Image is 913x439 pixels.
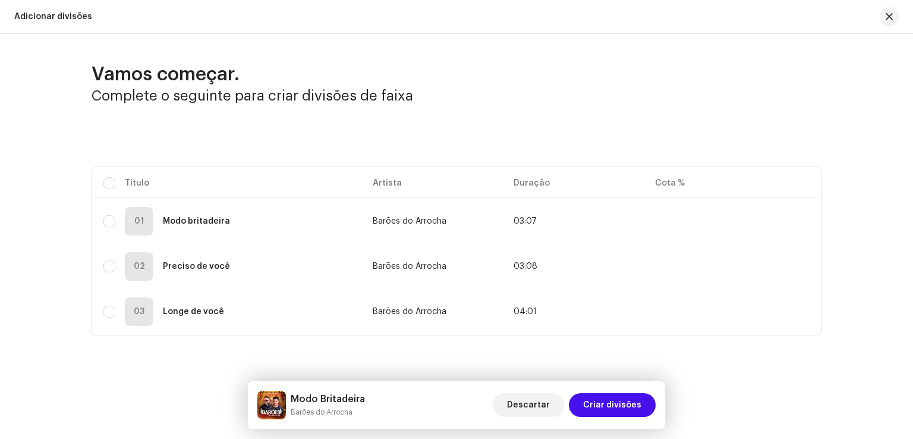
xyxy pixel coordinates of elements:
h3: Complete o seguinte para criar divisões de faixa [92,86,821,105]
h5: Modo Britadeira [291,392,365,406]
button: Criar divisões [569,393,656,417]
strong: Preciso de você [163,262,230,271]
span: Criar divisões [583,393,641,417]
small: Modo Britadeira [291,406,365,418]
span: Barões do Arrocha [373,217,446,225]
h2: Vamos começar. [92,62,821,86]
span: 187 [514,217,537,225]
span: Descartar [507,393,550,417]
strong: Modo britadeira [163,217,230,225]
span: 188 [514,262,537,271]
img: 03b40e31-e441-40fc-9459-be70bc3336cf [257,391,286,419]
span: Barões do Arrocha [373,308,446,316]
button: Descartar [493,393,564,417]
strong: Longe de você [163,308,224,316]
span: 241 [514,308,537,316]
span: Barões do Arrocha [373,262,446,271]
